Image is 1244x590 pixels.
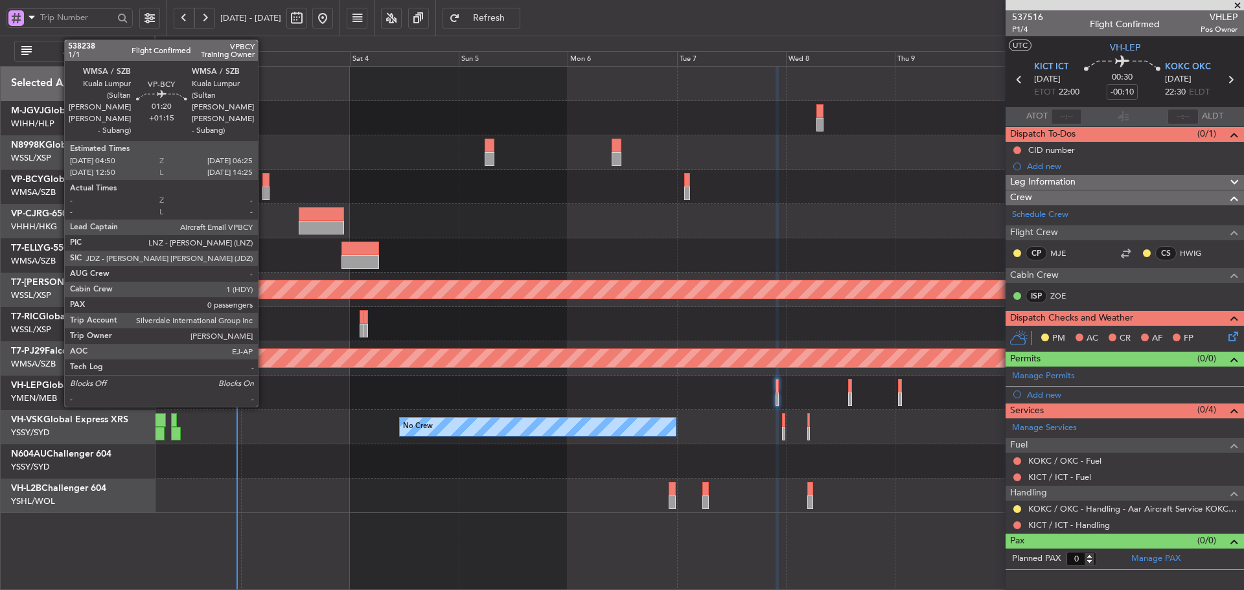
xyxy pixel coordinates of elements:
[1197,403,1216,416] span: (0/4)
[11,187,56,198] a: WMSA/SZB
[11,495,55,507] a: YSHL/WOL
[11,278,99,287] span: T7-[PERSON_NAME]
[443,8,520,28] button: Refresh
[220,12,281,24] span: [DATE] - [DATE]
[350,51,459,67] div: Sat 4
[1202,110,1223,123] span: ALDT
[11,209,67,218] a: VP-CJRG-650
[1027,389,1238,400] div: Add new
[11,358,56,370] a: WMSA/SZB
[11,141,45,150] span: N8998K
[11,244,43,253] span: T7-ELLY
[11,449,111,459] a: N604AUChallenger 604
[11,312,91,321] a: T7-RICGlobal 6000
[1012,370,1075,383] a: Manage Permits
[1110,41,1140,54] span: VH-LEP
[11,415,128,424] a: VH-VSKGlobal Express XRS
[241,51,350,67] div: Fri 3
[1028,455,1101,466] a: KOKC / OKC - Fuel
[1120,332,1131,345] span: CR
[1165,61,1211,74] span: KOKC OKC
[11,118,54,130] a: WIHH/HLP
[11,346,87,356] a: T7-PJ29Falcon 7X
[11,392,57,404] a: YMEN/MEB
[1034,86,1055,99] span: ETOT
[1012,10,1043,24] span: 537516
[1028,519,1110,530] a: KICT / ICT - Handling
[1010,175,1076,190] span: Leg Information
[1165,73,1192,86] span: [DATE]
[1050,290,1079,302] a: ZOE
[1180,247,1209,259] a: HWIG
[1028,503,1238,514] a: KOKC / OKC - Handling - Aar Aircraft Service KOKC / OKC
[1197,352,1216,365] span: (0/0)
[1010,534,1024,549] span: Pax
[1009,40,1031,51] button: UTC
[11,427,50,438] a: YSSY/SYD
[1034,73,1061,86] span: [DATE]
[11,449,47,459] span: N604AU
[11,461,50,473] a: YSSY/SYD
[1201,24,1238,35] span: Pos Owner
[11,175,43,184] span: VP-BCY
[1051,109,1082,124] input: --:--
[1010,268,1059,283] span: Cabin Crew
[11,484,106,493] a: VH-L2BChallenger 604
[1026,289,1047,303] div: ISP
[1010,486,1047,501] span: Handling
[1034,61,1068,74] span: KICT ICT
[11,381,95,390] a: VH-LEPGlobal 6000
[11,278,152,287] a: T7-[PERSON_NAME]Global 7500
[403,417,433,437] div: No Crew
[463,14,516,23] span: Refresh
[1010,190,1032,205] span: Crew
[1112,71,1133,84] span: 00:30
[11,106,44,115] span: M-JGVJ
[1087,332,1098,345] span: AC
[1010,311,1133,326] span: Dispatch Checks and Weather
[1010,127,1076,142] span: Dispatch To-Dos
[34,47,136,56] span: All Aircraft
[1050,247,1079,259] a: MJE
[1012,552,1061,565] label: Planned PAX
[1201,10,1238,24] span: VHLEP
[11,415,43,424] span: VH-VSK
[11,209,42,218] span: VP-CJR
[459,51,568,67] div: Sun 5
[11,175,96,184] a: VP-BCYGlobal 5000
[1131,552,1181,565] a: Manage PAX
[1027,161,1238,172] div: Add new
[1090,17,1160,31] div: Flight Confirmed
[1012,24,1043,35] span: P1/4
[1155,246,1177,260] div: CS
[895,51,1004,67] div: Thu 9
[1028,144,1075,155] div: CID number
[1010,438,1028,453] span: Fuel
[1026,246,1047,260] div: CP
[11,381,42,390] span: VH-LEP
[1165,86,1186,99] span: 22:30
[568,51,676,67] div: Mon 6
[11,106,97,115] a: M-JGVJGlobal 5000
[157,38,179,49] div: [DATE]
[132,51,241,67] div: Thu 2
[1197,534,1216,547] span: (0/0)
[1028,471,1091,482] a: KICT / ICT - Fuel
[14,41,141,62] button: All Aircraft
[11,289,51,301] a: WSSL/XSP
[11,221,57,233] a: VHHH/HKG
[1152,332,1162,345] span: AF
[786,51,895,67] div: Wed 8
[1012,209,1068,221] a: Schedule Crew
[1026,110,1048,123] span: ATOT
[1184,332,1193,345] span: FP
[11,346,45,356] span: T7-PJ29
[11,312,39,321] span: T7-RIC
[11,484,41,493] span: VH-L2B
[1010,352,1041,367] span: Permits
[11,244,69,253] a: T7-ELLYG-550
[1189,86,1210,99] span: ELDT
[11,141,98,150] a: N8998KGlobal 6000
[1052,332,1065,345] span: PM
[1197,127,1216,141] span: (0/1)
